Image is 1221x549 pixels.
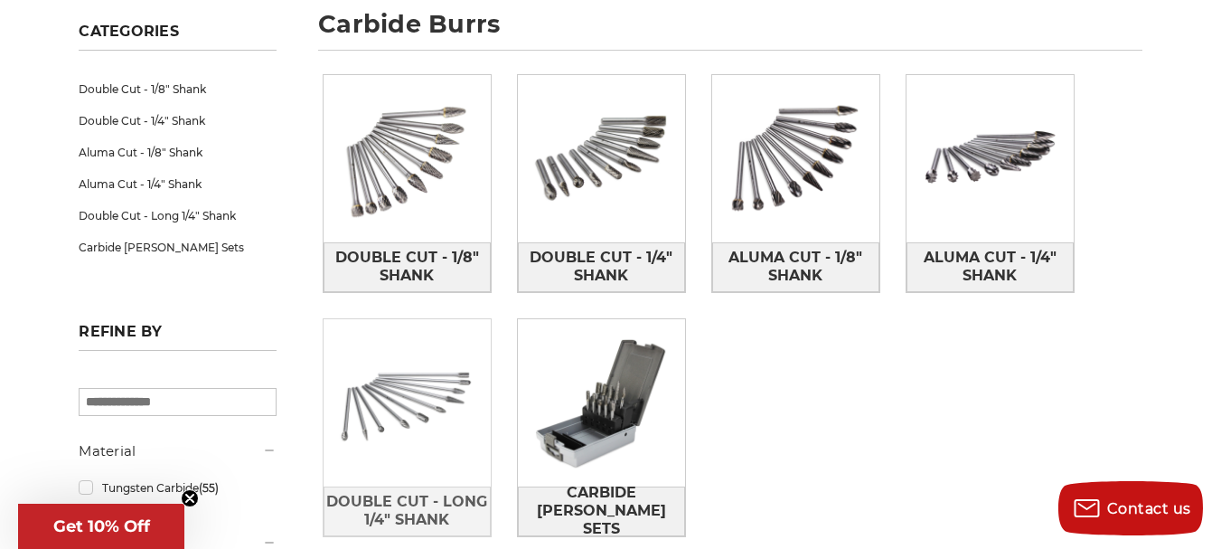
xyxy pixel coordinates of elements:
h5: Material [79,440,276,462]
a: Double Cut - 1/4" Shank [79,105,276,137]
a: Double Cut - Long 1/4" Shank [79,200,276,232]
a: Double Cut - 1/8" Shank [79,73,276,105]
a: Double Cut - Long 1/4" Shank [324,487,491,536]
div: Get 10% OffClose teaser [18,504,184,549]
a: Tungsten Carbide [79,472,276,504]
h5: Refine by [79,323,276,351]
img: Aluma Cut - 1/8" Shank [712,75,879,242]
span: Get 10% Off [53,516,150,536]
img: Carbide Burr Sets [518,319,685,487]
h5: Categories [79,23,276,51]
h1: carbide burrs [318,12,1142,51]
button: Close teaser [181,489,199,507]
span: (55) [199,481,219,495]
button: Contact us [1058,481,1203,535]
img: Double Cut - 1/4" Shank [518,75,685,242]
a: Aluma Cut - 1/8" Shank [79,137,276,168]
span: Double Cut - 1/8" Shank [324,242,490,291]
a: Aluma Cut - 1/4" Shank [79,168,276,200]
a: Carbide [PERSON_NAME] Sets [518,487,685,536]
span: Aluma Cut - 1/8" Shank [713,242,878,291]
a: Double Cut - 1/4" Shank [518,242,685,292]
span: Double Cut - Long 1/4" Shank [324,487,490,535]
span: Aluma Cut - 1/4" Shank [907,242,1073,291]
span: Carbide [PERSON_NAME] Sets [519,478,684,544]
img: Aluma Cut - 1/4" Shank [906,75,1074,242]
img: Double Cut - 1/8" Shank [324,75,491,242]
a: Carbide [PERSON_NAME] Sets [79,232,276,263]
span: Double Cut - 1/4" Shank [519,242,684,291]
img: Double Cut - Long 1/4" Shank [324,319,491,487]
a: Aluma Cut - 1/8" Shank [712,242,879,292]
a: Double Cut - 1/8" Shank [324,242,491,292]
span: Contact us [1107,500,1191,517]
a: Aluma Cut - 1/4" Shank [906,242,1074,292]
